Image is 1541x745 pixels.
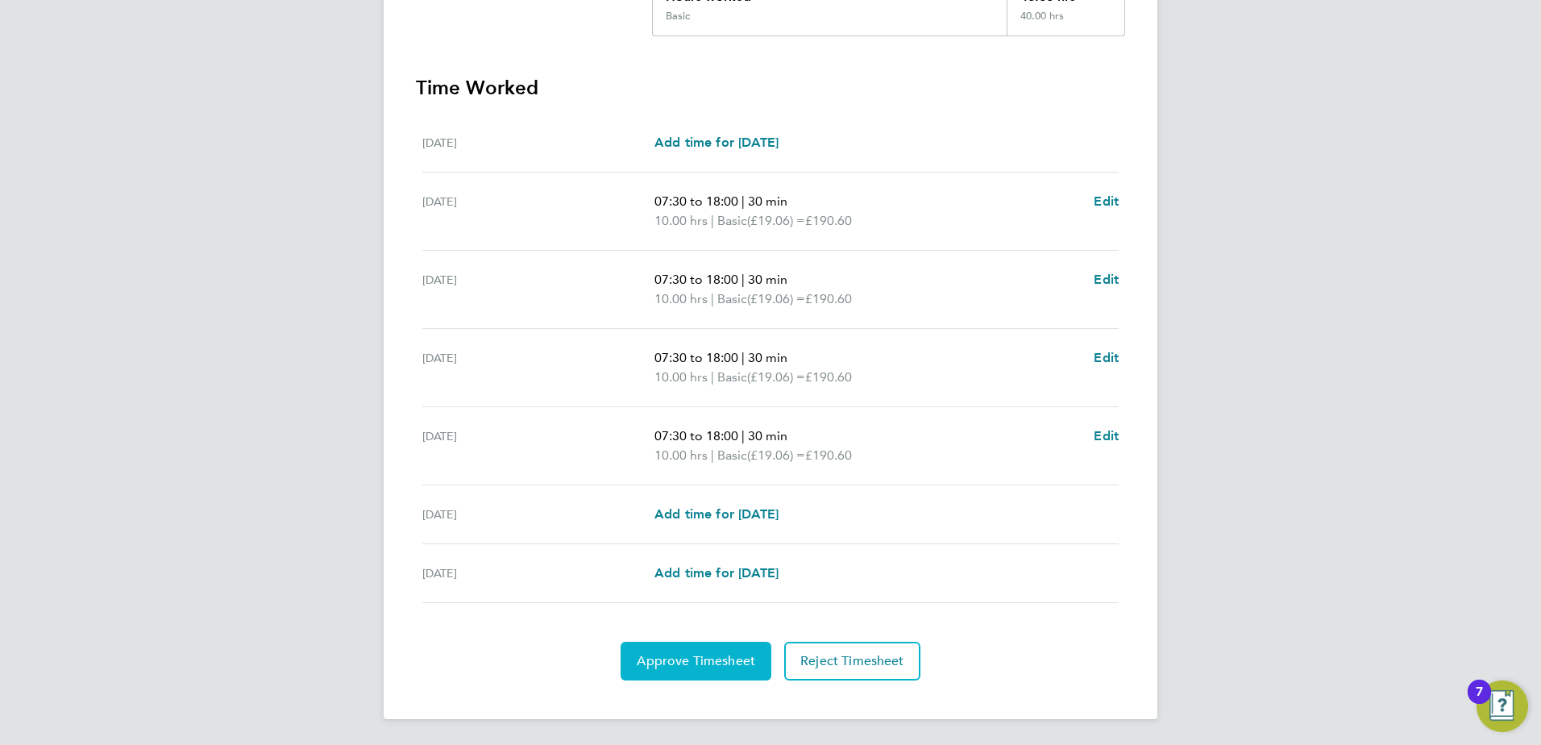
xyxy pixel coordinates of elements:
span: 30 min [748,272,787,287]
button: Reject Timesheet [784,642,920,680]
span: | [741,194,745,209]
a: Edit [1094,192,1119,211]
span: 07:30 to 18:00 [654,428,738,443]
a: Edit [1094,270,1119,289]
span: | [741,428,745,443]
span: Add time for [DATE] [654,506,779,522]
span: (£19.06) = [747,447,805,463]
span: (£19.06) = [747,291,805,306]
span: Approve Timesheet [637,653,755,669]
span: 10.00 hrs [654,369,708,385]
span: Basic [717,211,747,231]
div: Basic [666,10,690,23]
span: £190.60 [805,291,852,306]
div: [DATE] [422,427,654,465]
button: Open Resource Center, 7 new notifications [1477,680,1528,732]
span: | [711,291,714,306]
span: | [711,213,714,228]
span: 30 min [748,428,787,443]
span: | [711,369,714,385]
a: Add time for [DATE] [654,133,779,152]
span: Edit [1094,194,1119,209]
span: Add time for [DATE] [654,135,779,150]
span: Add time for [DATE] [654,565,779,581]
a: Edit [1094,427,1119,446]
div: [DATE] [422,192,654,231]
span: 10.00 hrs [654,447,708,463]
div: [DATE] [422,348,654,387]
div: [DATE] [422,564,654,583]
div: 40.00 hrs [1007,10,1124,35]
span: Reject Timesheet [800,653,904,669]
span: | [741,272,745,287]
span: 07:30 to 18:00 [654,350,738,365]
span: Basic [717,368,747,387]
h3: Time Worked [416,75,1125,101]
a: Add time for [DATE] [654,564,779,583]
span: Edit [1094,350,1119,365]
span: 10.00 hrs [654,291,708,306]
span: Edit [1094,428,1119,443]
span: £190.60 [805,213,852,228]
span: (£19.06) = [747,369,805,385]
div: [DATE] [422,505,654,524]
div: [DATE] [422,133,654,152]
span: (£19.06) = [747,213,805,228]
span: Basic [717,446,747,465]
span: | [711,447,714,463]
span: 10.00 hrs [654,213,708,228]
div: [DATE] [422,270,654,309]
span: Edit [1094,272,1119,287]
span: 30 min [748,350,787,365]
span: £190.60 [805,447,852,463]
span: £190.60 [805,369,852,385]
span: Basic [717,289,747,309]
span: 07:30 to 18:00 [654,272,738,287]
div: 7 [1476,692,1483,713]
a: Edit [1094,348,1119,368]
span: | [741,350,745,365]
button: Approve Timesheet [621,642,771,680]
span: 30 min [748,194,787,209]
a: Add time for [DATE] [654,505,779,524]
span: 07:30 to 18:00 [654,194,738,209]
